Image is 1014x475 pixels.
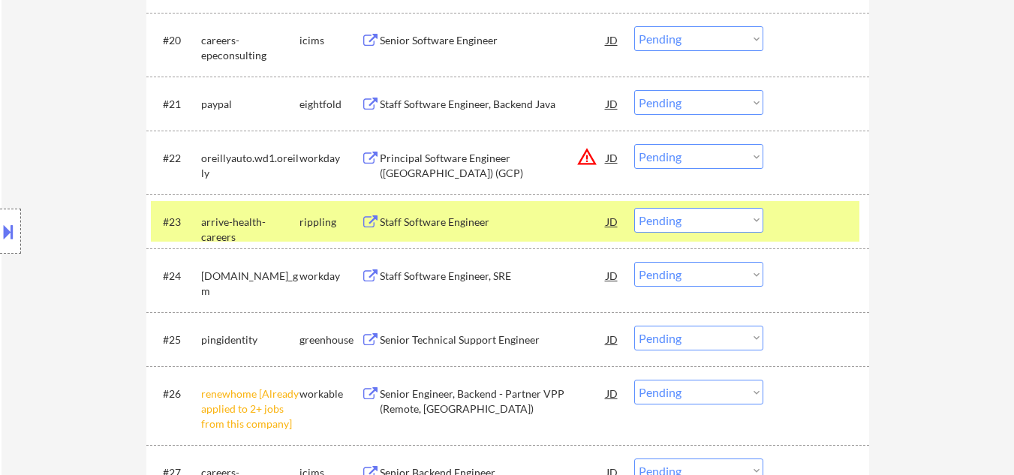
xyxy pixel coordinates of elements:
[605,144,620,171] div: JD
[201,386,299,431] div: renewhome [Already applied to 2+ jobs from this company]
[605,380,620,407] div: JD
[380,269,606,284] div: Staff Software Engineer, SRE
[380,97,606,112] div: Staff Software Engineer, Backend Java
[605,26,620,53] div: JD
[605,326,620,353] div: JD
[299,215,361,230] div: rippling
[380,33,606,48] div: Senior Software Engineer
[201,33,299,62] div: careers-epeconsulting
[380,332,606,347] div: Senior Technical Support Engineer
[299,386,361,401] div: workable
[576,146,597,167] button: warning_amber
[605,262,620,289] div: JD
[299,97,361,112] div: eightfold
[605,90,620,117] div: JD
[380,215,606,230] div: Staff Software Engineer
[163,33,189,48] div: #20
[299,151,361,166] div: workday
[380,386,606,416] div: Senior Engineer, Backend - Partner VPP (Remote, [GEOGRAPHIC_DATA])
[380,151,606,180] div: Principal Software Engineer ([GEOGRAPHIC_DATA]) (GCP)
[299,332,361,347] div: greenhouse
[605,208,620,235] div: JD
[163,386,189,401] div: #26
[299,33,361,48] div: icims
[299,269,361,284] div: workday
